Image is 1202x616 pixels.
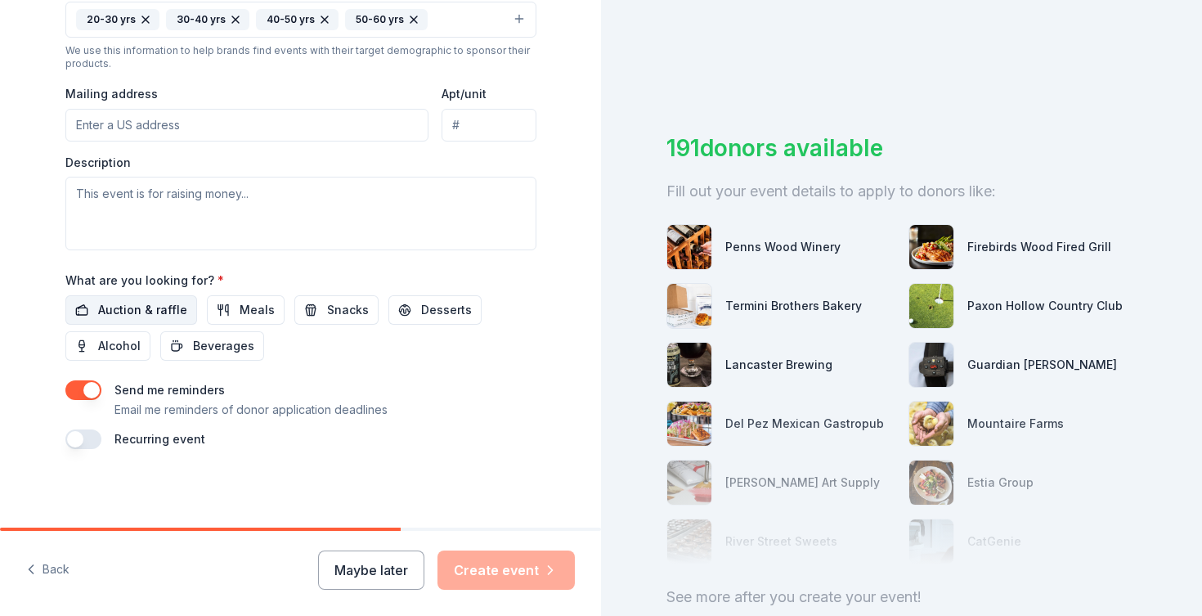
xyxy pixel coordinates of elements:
div: Termini Brothers Bakery [725,296,862,316]
img: photo for Lancaster Brewing [667,343,711,387]
input: Enter a US address [65,109,429,142]
img: photo for Paxon Hollow Country Club [909,284,953,328]
input: # [442,109,536,142]
label: Recurring event [114,432,205,446]
div: 20-30 yrs [76,9,159,30]
div: 40-50 yrs [256,9,339,30]
span: Auction & raffle [98,300,187,320]
button: Alcohol [65,331,150,361]
img: photo for Penns Wood Winery [667,225,711,269]
button: Maybe later [318,551,424,590]
span: Snacks [327,300,369,320]
div: Firebirds Wood Fired Grill [967,237,1111,257]
label: Apt/unit [442,86,487,102]
div: Fill out your event details to apply to donors like: [666,178,1137,205]
div: Penns Wood Winery [725,237,841,257]
img: photo for Firebirds Wood Fired Grill [909,225,953,269]
img: photo for Guardian Angel Device [909,343,953,387]
div: 30-40 yrs [166,9,249,30]
button: Snacks [294,295,379,325]
label: What are you looking for? [65,272,224,289]
button: Back [26,553,70,587]
img: photo for Termini Brothers Bakery [667,284,711,328]
div: We use this information to help brands find events with their target demographic to sponsor their... [65,44,536,70]
div: Paxon Hollow Country Club [967,296,1123,316]
span: Meals [240,300,275,320]
span: Alcohol [98,336,141,356]
label: Send me reminders [114,383,225,397]
div: Guardian [PERSON_NAME] [967,355,1117,375]
button: Beverages [160,331,264,361]
div: See more after you create your event! [666,584,1137,610]
div: 50-60 yrs [345,9,428,30]
span: Beverages [193,336,254,356]
p: Email me reminders of donor application deadlines [114,400,388,420]
button: Auction & raffle [65,295,197,325]
label: Description [65,155,131,171]
label: Mailing address [65,86,158,102]
div: Lancaster Brewing [725,355,832,375]
button: 20-30 yrs30-40 yrs40-50 yrs50-60 yrs [65,2,536,38]
button: Desserts [388,295,482,325]
span: Desserts [421,300,472,320]
div: 191 donors available [666,131,1137,165]
button: Meals [207,295,285,325]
